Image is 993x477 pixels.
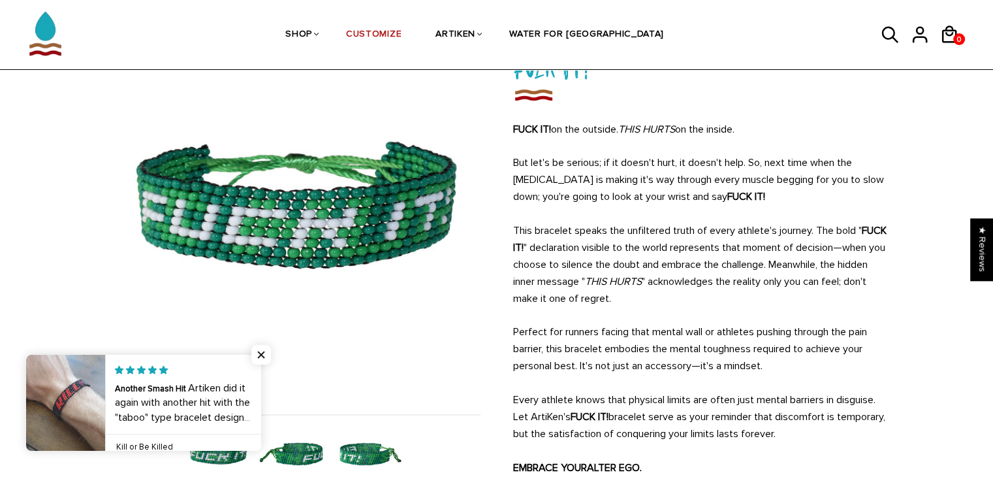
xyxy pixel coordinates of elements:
span: ALTER EGO [587,461,640,474]
div: Click to open Judge.me floating reviews tab [971,218,993,280]
p: on the outside. on the inside. [513,121,889,138]
strong: FUCK IT! [727,190,765,203]
span: . [640,461,642,474]
em: THIS HURTS [585,275,642,288]
p: Perfect for runners facing that mental wall or athletes pushing through the pain barrier, this br... [513,323,889,374]
img: Fuck It! [105,25,481,401]
strong: FUCK IT! [571,410,608,423]
span: Close popup widget [251,345,271,365]
em: THIS HURTS [618,123,675,136]
a: SHOP [285,1,312,70]
a: WATER FOR [GEOGRAPHIC_DATA] [509,1,664,70]
a: ARTIKEN [435,1,475,70]
span: 0 [953,31,965,48]
strong: EMBRACE YOUR [513,461,640,474]
strong: FUCK IT! [513,123,551,136]
a: CUSTOMIZE [346,1,402,70]
strong: FUCK IT! [513,224,887,254]
p: Every athlete knows that physical limits are often just mental barriers in disguise. Let ArtiKen'... [513,391,889,442]
p: But let's be serious; if it doesn't hurt, it doesn't help. So, next time when the [MEDICAL_DATA] ... [513,154,889,205]
img: Fuck It! [513,86,554,104]
a: 0 [953,33,965,45]
p: This bracelet speaks the unfiltered truth of every athlete's journey. The bold " " declaration vi... [513,222,889,307]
